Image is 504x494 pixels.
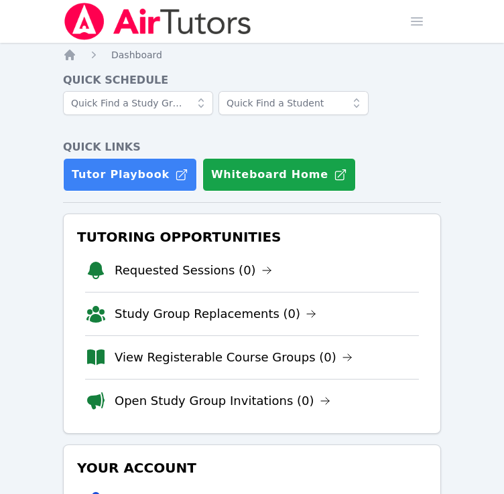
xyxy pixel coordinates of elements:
[63,3,253,40] img: Air Tutors
[115,305,316,323] a: Study Group Replacements (0)
[115,392,330,410] a: Open Study Group Invitations (0)
[115,348,353,367] a: View Registerable Course Groups (0)
[74,225,430,249] h3: Tutoring Opportunities
[63,72,441,88] h4: Quick Schedule
[63,91,213,115] input: Quick Find a Study Group
[63,158,197,191] a: Tutor Playbook
[218,91,369,115] input: Quick Find a Student
[115,261,272,280] a: Requested Sessions (0)
[74,456,430,480] h3: Your Account
[63,48,441,62] nav: Breadcrumb
[202,158,356,191] button: Whiteboard Home
[111,50,162,60] span: Dashboard
[111,48,162,62] a: Dashboard
[63,139,441,155] h4: Quick Links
